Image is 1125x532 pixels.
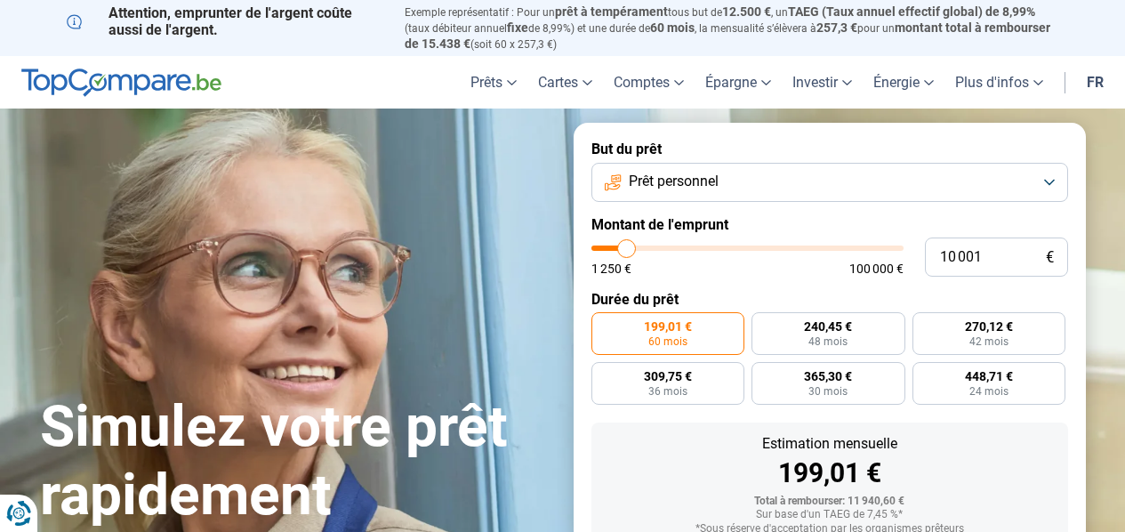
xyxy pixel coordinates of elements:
span: 240,45 € [804,320,852,333]
label: But du prêt [591,141,1068,157]
span: 30 mois [808,386,848,397]
span: 60 mois [648,336,687,347]
img: TopCompare [21,69,221,97]
a: Investir [782,56,863,109]
span: 60 mois [650,20,695,35]
div: 199,01 € [606,460,1054,487]
span: 48 mois [808,336,848,347]
h1: Simulez votre prêt rapidement [40,393,552,530]
span: TAEG (Taux annuel effectif global) de 8,99% [788,4,1035,19]
a: fr [1076,56,1114,109]
span: 199,01 € [644,320,692,333]
span: € [1046,250,1054,265]
span: 309,75 € [644,370,692,383]
a: Comptes [603,56,695,109]
span: montant total à rembourser de 15.438 € [405,20,1050,51]
span: 12.500 € [722,4,771,19]
div: Sur base d'un TAEG de 7,45 %* [606,509,1054,521]
label: Durée du prêt [591,291,1068,308]
span: 257,3 € [816,20,857,35]
span: 365,30 € [804,370,852,383]
div: Total à rembourser: 11 940,60 € [606,496,1054,508]
a: Épargne [695,56,782,109]
a: Cartes [527,56,603,109]
span: Prêt personnel [629,172,719,191]
div: Estimation mensuelle [606,437,1054,451]
a: Plus d'infos [944,56,1054,109]
span: 270,12 € [965,320,1013,333]
a: Énergie [863,56,944,109]
p: Attention, emprunter de l'argent coûte aussi de l'argent. [67,4,383,38]
p: Exemple représentatif : Pour un tous but de , un (taux débiteur annuel de 8,99%) et une durée de ... [405,4,1059,52]
span: 36 mois [648,386,687,397]
span: 42 mois [969,336,1008,347]
span: 1 250 € [591,262,631,275]
span: fixe [507,20,528,35]
span: 24 mois [969,386,1008,397]
a: Prêts [460,56,527,109]
button: Prêt personnel [591,163,1068,202]
span: 100 000 € [849,262,904,275]
span: 448,71 € [965,370,1013,383]
label: Montant de l'emprunt [591,216,1068,233]
span: prêt à tempérament [555,4,668,19]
